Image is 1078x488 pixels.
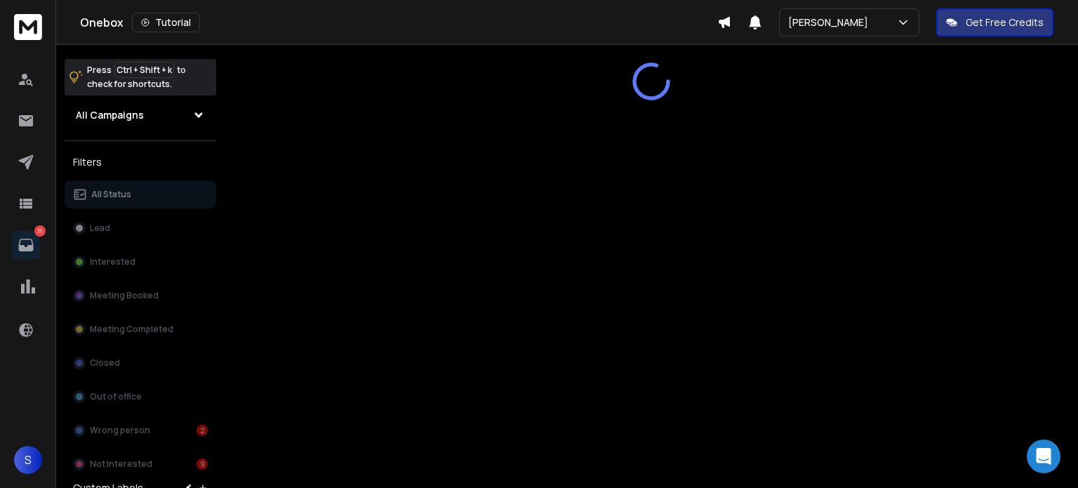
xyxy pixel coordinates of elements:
h3: Filters [65,152,216,172]
button: Tutorial [132,13,200,32]
div: Open Intercom Messenger [1027,440,1060,473]
p: 11 [34,225,46,237]
span: Ctrl + Shift + k [114,62,174,78]
button: S [14,446,42,474]
button: All Campaigns [65,101,216,129]
p: Press to check for shortcuts. [87,63,186,91]
button: Get Free Credits [936,8,1053,37]
p: [PERSON_NAME] [788,15,874,29]
h1: All Campaigns [76,108,144,122]
div: Onebox [80,13,717,32]
a: 11 [12,231,40,259]
p: Get Free Credits [966,15,1044,29]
